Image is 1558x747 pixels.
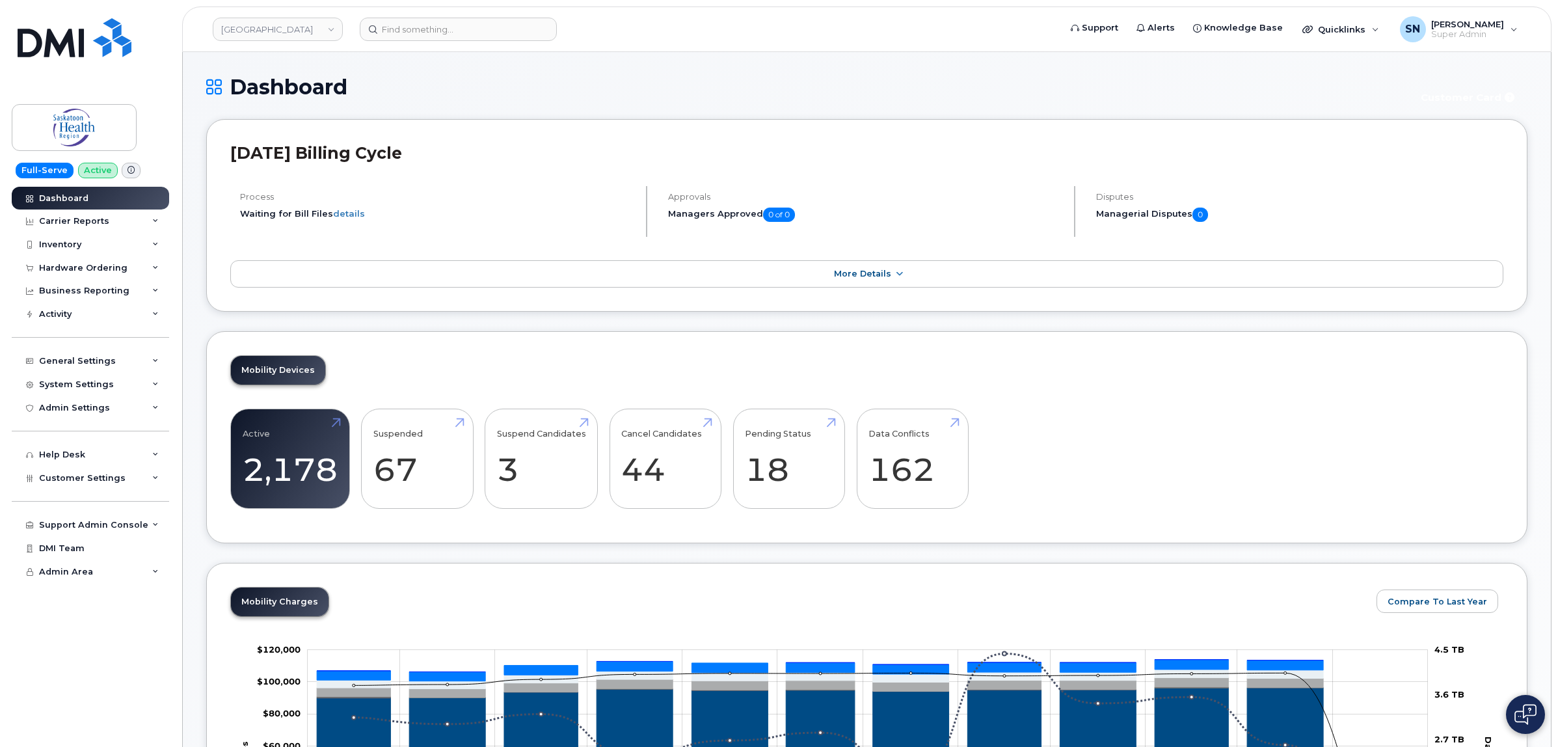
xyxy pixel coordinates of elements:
[257,644,301,655] g: $0
[1434,689,1464,699] tspan: 3.6 TB
[668,208,1063,222] h5: Managers Approved
[257,644,301,655] tspan: $120,000
[263,708,301,718] g: $0
[1192,208,1208,222] span: 0
[1514,704,1537,725] img: Open chat
[206,75,1404,98] h1: Dashboard
[668,192,1063,202] h4: Approvals
[373,416,461,502] a: Suspended 67
[263,708,301,718] tspan: $80,000
[231,588,329,616] a: Mobility Charges
[1434,644,1464,655] tspan: 4.5 TB
[621,416,709,502] a: Cancel Candidates 44
[834,269,891,278] span: More Details
[257,676,301,686] tspan: $100,000
[1377,590,1498,613] button: Compare To Last Year
[240,208,635,220] li: Waiting for Bill Files
[257,676,301,686] g: $0
[240,192,635,202] h4: Process
[1096,192,1503,202] h4: Disputes
[333,208,365,219] a: details
[763,208,795,222] span: 0 of 0
[1388,595,1487,608] span: Compare To Last Year
[230,143,1503,163] h2: [DATE] Billing Cycle
[243,416,338,502] a: Active 2,178
[497,416,586,502] a: Suspend Candidates 3
[231,356,325,385] a: Mobility Devices
[1410,86,1527,109] button: Customer Card
[1096,208,1503,222] h5: Managerial Disputes
[868,416,956,502] a: Data Conflicts 162
[1434,734,1464,744] tspan: 2.7 TB
[745,416,833,502] a: Pending Status 18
